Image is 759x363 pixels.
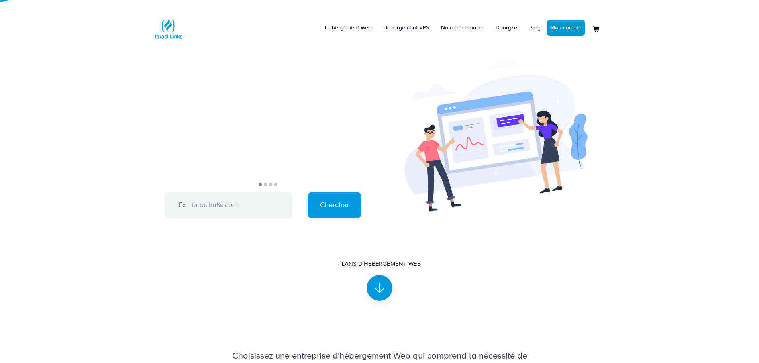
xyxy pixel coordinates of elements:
input: Ex : ibracilinks.com [165,192,292,218]
a: Hébergement VPS [377,16,435,40]
a: Nom de domaine [435,16,490,40]
a: Plans d'hébergement Web [338,260,421,294]
div: Plans d'hébergement Web [338,260,421,268]
a: Dooryze [490,16,523,40]
input: Chercher [308,192,361,218]
a: Blog [523,16,547,40]
a: Logo Ibraci Links [153,6,184,45]
img: Logo Ibraci Links [153,13,184,45]
a: Hébergement Web [319,16,377,40]
a: Mon compte [547,20,585,36]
